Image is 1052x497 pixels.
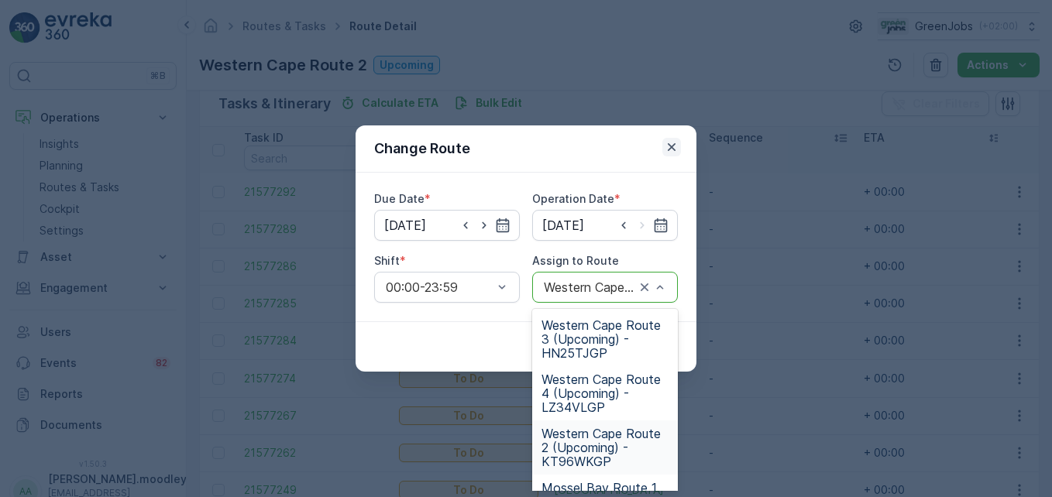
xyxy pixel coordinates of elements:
[541,318,669,360] span: Western Cape Route 3 (Upcoming) - HN25TJGP
[532,192,614,205] label: Operation Date
[532,254,619,267] label: Assign to Route
[374,210,520,241] input: dd/mm/yyyy
[541,372,669,414] span: Western Cape Route 4 (Upcoming) - LZ34VLGP
[541,427,669,468] span: Western Cape Route 2 (Upcoming) - KT96WKGP
[532,210,678,241] input: dd/mm/yyyy
[374,192,425,205] label: Due Date
[374,138,470,159] p: Change Route
[374,254,400,267] label: Shift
